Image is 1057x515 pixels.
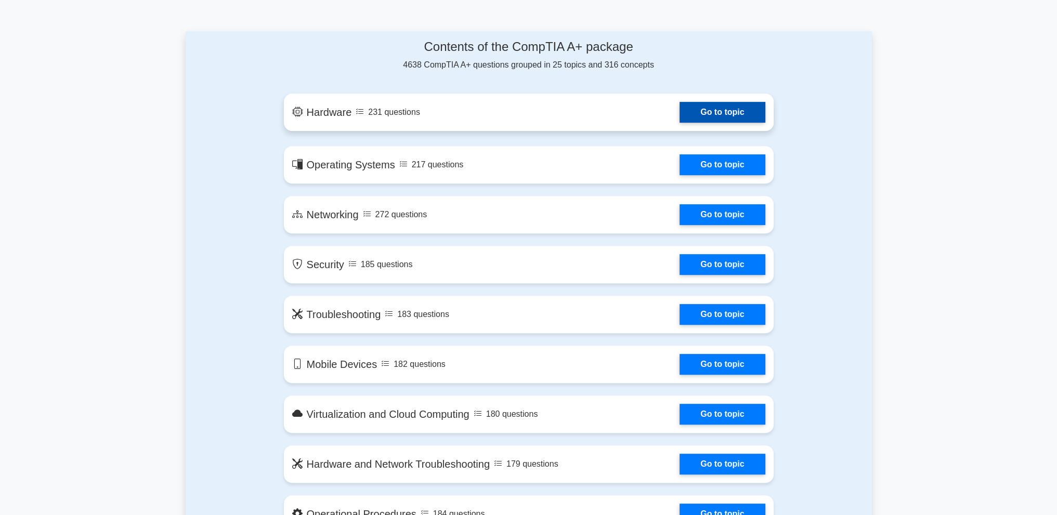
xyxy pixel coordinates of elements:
[680,404,765,425] a: Go to topic
[680,204,765,225] a: Go to topic
[284,39,774,71] div: 4638 CompTIA A+ questions grouped in 25 topics and 316 concepts
[680,454,765,474] a: Go to topic
[680,154,765,175] a: Go to topic
[680,254,765,275] a: Go to topic
[284,39,774,55] h4: Contents of the CompTIA A+ package
[680,102,765,123] a: Go to topic
[680,354,765,375] a: Go to topic
[680,304,765,325] a: Go to topic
